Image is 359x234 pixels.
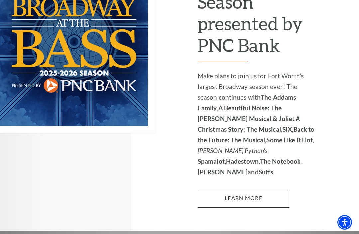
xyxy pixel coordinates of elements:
strong: Suffs [259,168,273,175]
strong: Some Like It Hot [266,136,313,144]
a: Learn More 2025-2026 Broadway at the Bass Season presented by PNC Bank [198,189,289,207]
strong: & Juliet [273,115,294,122]
strong: Spamalot [198,157,225,165]
strong: A Beautiful Noise: The [PERSON_NAME] Musical [198,104,282,122]
strong: [PERSON_NAME] [198,168,248,175]
strong: SIX [282,125,292,133]
p: Make plans to join us for Fort Worth’s largest Broadway season ever! The season continues with , ... [198,71,316,177]
strong: The Notebook [260,157,300,165]
strong: Hadestown [226,157,259,165]
em: [PERSON_NAME] Python's [198,147,267,154]
div: Accessibility Menu [337,215,352,230]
